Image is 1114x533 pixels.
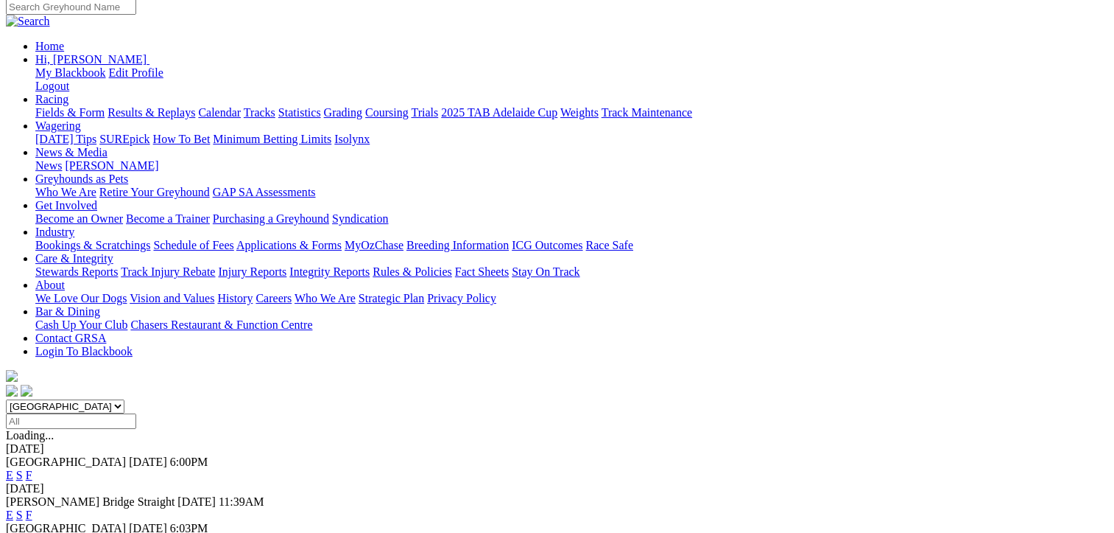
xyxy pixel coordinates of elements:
a: Strategic Plan [359,292,424,304]
a: My Blackbook [35,66,106,79]
a: Statistics [278,106,321,119]
a: Trials [411,106,438,119]
a: Track Maintenance [602,106,692,119]
a: GAP SA Assessments [213,186,316,198]
div: Bar & Dining [35,318,1108,332]
a: Cash Up Your Club [35,318,127,331]
a: E [6,509,13,521]
a: Become a Trainer [126,212,210,225]
span: Hi, [PERSON_NAME] [35,53,147,66]
a: Grading [324,106,362,119]
a: Minimum Betting Limits [213,133,331,145]
div: Hi, [PERSON_NAME] [35,66,1108,93]
a: Coursing [365,106,409,119]
a: History [217,292,253,304]
a: Calendar [198,106,241,119]
a: About [35,279,65,291]
a: Syndication [332,212,388,225]
a: S [16,509,23,521]
a: ICG Outcomes [512,239,582,251]
a: Who We Are [35,186,96,198]
span: [GEOGRAPHIC_DATA] [6,456,126,468]
a: Get Involved [35,199,97,212]
img: logo-grsa-white.png [6,370,18,382]
a: F [26,469,32,481]
a: 2025 TAB Adelaide Cup [441,106,557,119]
a: Contact GRSA [35,332,106,344]
a: [PERSON_NAME] [65,159,158,172]
a: Who We Are [295,292,356,304]
a: News & Media [35,146,107,158]
a: Edit Profile [109,66,163,79]
a: Breeding Information [406,239,509,251]
a: Stewards Reports [35,265,118,278]
a: Bar & Dining [35,305,100,318]
input: Select date [6,414,136,429]
a: Track Injury Rebate [121,265,215,278]
a: Home [35,40,64,52]
span: [DATE] [177,495,216,508]
a: Purchasing a Greyhound [213,212,329,225]
div: News & Media [35,159,1108,173]
a: SUREpick [99,133,149,145]
a: E [6,469,13,481]
div: Racing [35,106,1108,119]
a: Industry [35,226,74,238]
a: Schedule of Fees [153,239,233,251]
div: Care & Integrity [35,265,1108,279]
a: Wagering [35,119,81,132]
span: 11:39AM [219,495,264,508]
a: Logout [35,80,69,92]
a: Racing [35,93,68,105]
a: F [26,509,32,521]
div: [DATE] [6,482,1108,495]
div: Industry [35,239,1108,252]
a: Weights [560,106,599,119]
a: Isolynx [334,133,370,145]
a: Rules & Policies [373,265,452,278]
span: [DATE] [129,456,167,468]
span: Loading... [6,429,54,442]
a: Integrity Reports [289,265,370,278]
a: Hi, [PERSON_NAME] [35,53,149,66]
a: Fields & Form [35,106,105,119]
div: Wagering [35,133,1108,146]
a: Chasers Restaurant & Function Centre [130,318,312,331]
div: About [35,292,1108,305]
a: Careers [255,292,292,304]
a: We Love Our Dogs [35,292,127,304]
span: 6:00PM [170,456,208,468]
img: Search [6,15,50,28]
a: [DATE] Tips [35,133,96,145]
a: Become an Owner [35,212,123,225]
a: Greyhounds as Pets [35,173,128,185]
a: Login To Blackbook [35,345,133,358]
a: Fact Sheets [455,265,509,278]
div: Greyhounds as Pets [35,186,1108,199]
a: MyOzChase [345,239,403,251]
a: Applications & Forms [236,239,342,251]
a: How To Bet [153,133,211,145]
a: News [35,159,62,172]
img: facebook.svg [6,385,18,397]
a: Race Safe [585,239,632,251]
a: Results & Replays [107,106,195,119]
a: Injury Reports [218,265,286,278]
a: Tracks [244,106,275,119]
a: Stay On Track [512,265,579,278]
a: Retire Your Greyhound [99,186,210,198]
a: Care & Integrity [35,252,113,265]
span: [PERSON_NAME] Bridge Straight [6,495,174,508]
a: Vision and Values [130,292,214,304]
a: S [16,469,23,481]
div: Get Involved [35,212,1108,226]
div: [DATE] [6,442,1108,456]
img: twitter.svg [21,385,32,397]
a: Bookings & Scratchings [35,239,150,251]
a: Privacy Policy [427,292,496,304]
